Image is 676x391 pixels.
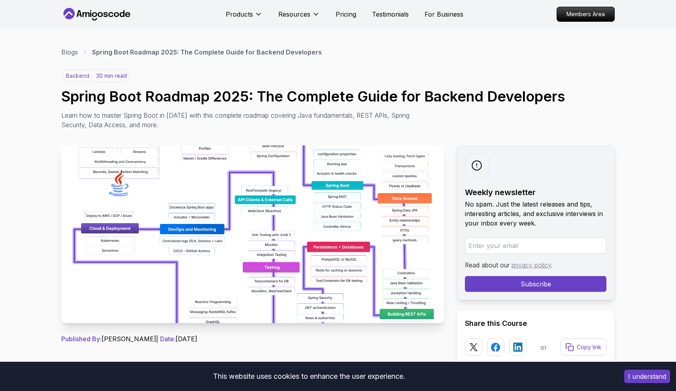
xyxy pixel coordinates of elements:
div: This website uses cookies to enhance the user experience. [6,368,612,385]
button: Subscribe [465,276,606,292]
h2: Weekly newsletter [465,187,606,198]
p: or [540,342,547,352]
a: privacy policy [512,261,551,269]
img: Spring Boot Roadmap 2025: The Complete Guide for Backend Developers thumbnail [61,145,444,323]
p: Resources [278,9,310,19]
p: [PERSON_NAME] | [DATE] [61,334,444,344]
p: No spam. Just the latest releases and tips, interesting articles, and exclusive interviews in you... [465,199,606,228]
p: 30 min read [96,72,127,80]
p: Members Area [557,7,614,21]
p: Products [226,9,253,19]
button: Accept cookies [624,370,670,383]
h2: Introduction [61,359,444,372]
a: Members Area [557,7,615,22]
input: Enter your email [465,237,606,254]
button: Copy link [561,338,606,356]
span: Published By: [61,335,102,343]
a: Pricing [336,9,356,19]
a: Blogs [61,47,78,57]
h2: Share this Course [465,318,606,329]
p: Spring Boot Roadmap 2025: The Complete Guide for Backend Developers [92,47,322,57]
span: Date: [160,335,176,343]
h1: Spring Boot Roadmap 2025: The Complete Guide for Backend Developers [61,88,615,104]
p: backend [62,71,93,81]
a: For Business [425,9,463,19]
p: Learn how to master Spring Boot in [DATE] with this complete roadmap covering Java fundamentals, ... [61,111,415,130]
a: Testimonials [372,9,409,19]
p: Copy link [577,343,601,351]
button: Products [226,9,262,25]
p: Read about our . [465,260,606,270]
button: Resources [278,9,320,25]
